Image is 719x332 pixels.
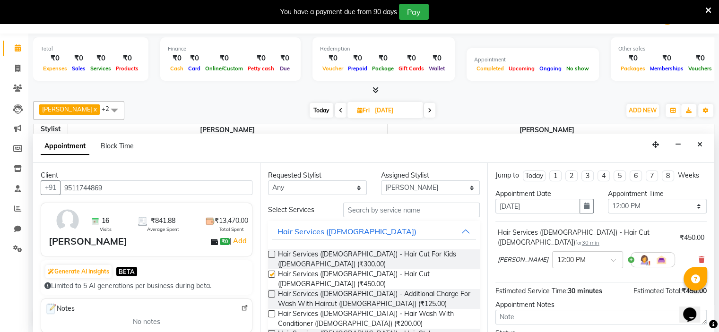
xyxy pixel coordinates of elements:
span: 30 min [582,239,599,246]
div: ₹0 [396,53,426,64]
a: Add [232,235,248,247]
div: ₹0 [88,53,113,64]
div: Appointment Time [608,189,707,199]
span: Gift Cards [396,65,426,72]
span: 16 [102,216,109,226]
span: Sales [69,65,88,72]
div: ₹0 [370,53,396,64]
span: Appointment [41,138,89,155]
div: You have a payment due from 90 days [280,7,397,17]
span: | [230,235,248,247]
span: Cash [168,65,186,72]
small: for [575,239,599,246]
div: ₹0 [618,53,648,64]
div: Hair Services ([DEMOGRAPHIC_DATA]) [277,226,416,237]
div: ₹0 [186,53,203,64]
span: [PERSON_NAME] [498,255,548,264]
li: 1 [549,170,562,181]
div: Hair Services ([DEMOGRAPHIC_DATA]) - Hair Cut ([DEMOGRAPHIC_DATA]) [498,228,676,247]
span: Wallet [426,65,447,72]
div: [PERSON_NAME] [49,234,127,248]
span: [PERSON_NAME] [68,124,387,136]
span: Today [310,103,333,118]
button: Generate AI Insights [45,265,112,278]
div: Appointment Notes [495,300,707,310]
div: Appointment Date [495,189,594,199]
img: Interior.png [656,254,667,265]
img: Hairdresser.png [639,254,650,265]
span: Block Time [101,142,134,150]
button: +91 [41,180,61,195]
div: ₹0 [648,53,686,64]
input: yyyy-mm-dd [495,199,580,213]
div: Redemption [320,45,447,53]
input: Search by Name/Mobile/Email/Code [60,180,252,195]
div: ₹0 [686,53,714,64]
span: Voucher [320,65,346,72]
span: Memberships [648,65,686,72]
a: x [93,105,97,113]
img: avatar [54,207,81,234]
span: Due [277,65,292,72]
div: ₹0 [113,53,141,64]
li: 3 [581,170,594,181]
span: Hair Services ([DEMOGRAPHIC_DATA]) - Hair Wash With Conditioner ([DEMOGRAPHIC_DATA]) (₹200.00) [278,309,472,329]
div: Appointment [474,56,591,64]
div: ₹0 [168,53,186,64]
iframe: chat widget [679,294,710,323]
div: ₹450.00 [680,233,704,243]
div: ₹0 [203,53,245,64]
span: BETA [116,267,137,276]
span: Fri [355,107,372,114]
span: Notes [45,303,75,315]
li: 5 [614,170,626,181]
div: Limited to 5 AI generations per business during beta. [44,281,249,291]
div: Select Services [261,205,336,215]
span: Prepaid [346,65,370,72]
button: Close [693,137,707,152]
div: Assigned Stylist [381,170,480,180]
li: 7 [646,170,658,181]
li: 8 [662,170,674,181]
span: [PERSON_NAME] [388,124,707,136]
div: ₹0 [277,53,293,64]
span: Products [113,65,141,72]
input: 2025-09-05 [372,103,419,118]
span: Visits [100,226,112,233]
div: Requested Stylist [268,170,367,180]
span: Average Spent [147,226,179,233]
input: Search by service name [343,203,479,217]
span: Upcoming [506,65,537,72]
div: Stylist [34,124,68,134]
div: Finance [168,45,293,53]
span: ₹450.00 [682,287,707,295]
button: Pay [399,4,429,20]
span: Online/Custom [203,65,245,72]
span: No notes [133,317,160,327]
span: Ongoing [537,65,564,72]
span: [PERSON_NAME] [42,105,93,113]
span: Completed [474,65,506,72]
div: Jump to [495,170,519,180]
div: ₹0 [426,53,447,64]
span: No show [564,65,591,72]
div: ₹0 [245,53,277,64]
div: Total [41,45,141,53]
span: +2 [102,105,116,112]
span: Hair Services ([DEMOGRAPHIC_DATA]) - Hair Cut For Kids ([DEMOGRAPHIC_DATA]) (₹300.00) [278,249,472,269]
div: ₹0 [346,53,370,64]
div: Today [525,171,543,181]
div: Client [41,170,252,180]
div: ₹0 [69,53,88,64]
span: ₹0 [220,238,230,246]
button: ADD NEW [626,104,659,117]
span: ₹13,470.00 [215,216,248,226]
li: 6 [630,170,642,181]
span: ₹841.88 [151,216,175,226]
li: 2 [565,170,578,181]
span: Expenses [41,65,69,72]
span: ADD NEW [629,107,657,114]
span: Hair Services ([DEMOGRAPHIC_DATA]) - Hair Cut ([DEMOGRAPHIC_DATA]) (₹450.00) [278,269,472,289]
span: Packages [618,65,648,72]
span: Hair Services ([DEMOGRAPHIC_DATA]) - Additional Charge For Wash With Haircut ([DEMOGRAPHIC_DATA])... [278,289,472,309]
